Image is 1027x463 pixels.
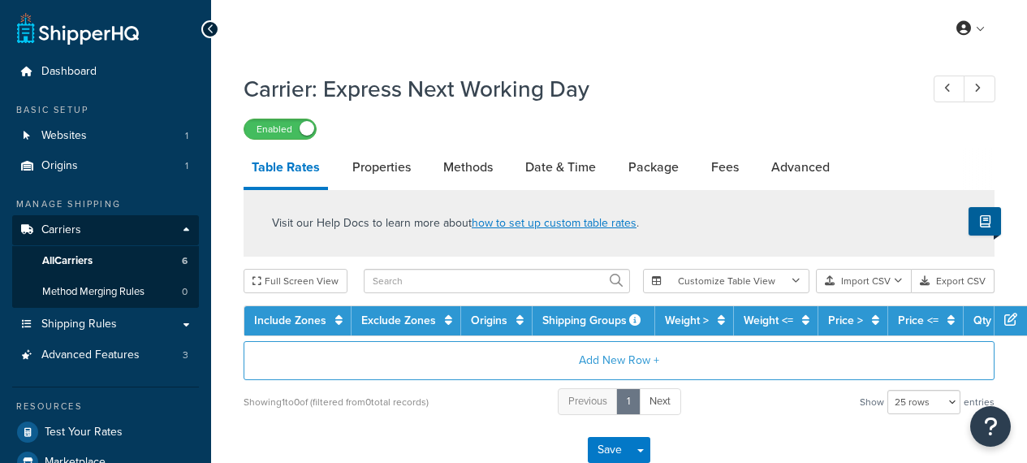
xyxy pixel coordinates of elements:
button: Show Help Docs [969,207,1001,236]
h1: Carrier: Express Next Working Day [244,73,904,105]
button: Full Screen View [244,269,347,293]
li: Advanced Features [12,340,199,370]
a: Previous Record [934,76,965,102]
a: Properties [344,148,419,187]
button: Add New Row + [244,341,995,380]
a: Exclude Zones [361,312,436,329]
a: Fees [703,148,747,187]
button: Save [588,437,632,463]
a: Test Your Rates [12,418,199,447]
th: Shipping Groups [533,306,655,335]
a: how to set up custom table rates [472,214,636,231]
button: Export CSV [912,269,995,293]
a: Advanced Features3 [12,340,199,370]
a: Price <= [898,312,939,329]
span: 6 [182,254,188,268]
a: Weight <= [744,312,793,329]
span: Previous [568,393,607,409]
a: AllCarriers6 [12,246,199,276]
a: Methods [435,148,501,187]
a: Previous [558,388,618,415]
span: entries [964,391,995,413]
div: Manage Shipping [12,197,199,211]
a: Weight > [665,312,709,329]
span: Websites [41,129,87,143]
button: Open Resource Center [970,406,1011,447]
a: Origins [471,312,507,329]
input: Search [364,269,630,293]
li: Origins [12,151,199,181]
span: 3 [183,348,188,362]
button: Import CSV [816,269,912,293]
span: All Carriers [42,254,93,268]
label: Enabled [244,119,316,139]
span: 0 [182,285,188,299]
li: Method Merging Rules [12,277,199,307]
a: Shipping Rules [12,309,199,340]
span: Shipping Rules [41,318,117,331]
a: 1 [616,388,641,415]
span: Test Your Rates [45,426,123,439]
div: Showing 1 to 0 of (filtered from 0 total records) [244,391,429,413]
div: Basic Setup [12,103,199,117]
a: Include Zones [254,312,326,329]
a: Dashboard [12,57,199,87]
span: Origins [41,159,78,173]
a: Websites1 [12,121,199,151]
span: Method Merging Rules [42,285,145,299]
a: Next Record [964,76,995,102]
span: Dashboard [41,65,97,79]
p: Visit our Help Docs to learn more about . [272,214,639,232]
a: Table Rates [244,148,328,190]
a: Qty > [973,312,1000,329]
span: Carriers [41,223,81,237]
a: Origins1 [12,151,199,181]
a: Advanced [763,148,838,187]
a: Package [620,148,687,187]
a: Price > [828,312,863,329]
span: Advanced Features [41,348,140,362]
button: Customize Table View [643,269,809,293]
li: Websites [12,121,199,151]
span: 1 [185,159,188,173]
li: Carriers [12,215,199,308]
span: Show [860,391,884,413]
div: Resources [12,400,199,413]
span: Next [649,393,671,409]
span: 1 [185,129,188,143]
a: Next [639,388,681,415]
a: Carriers [12,215,199,245]
a: Date & Time [517,148,604,187]
a: Method Merging Rules0 [12,277,199,307]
